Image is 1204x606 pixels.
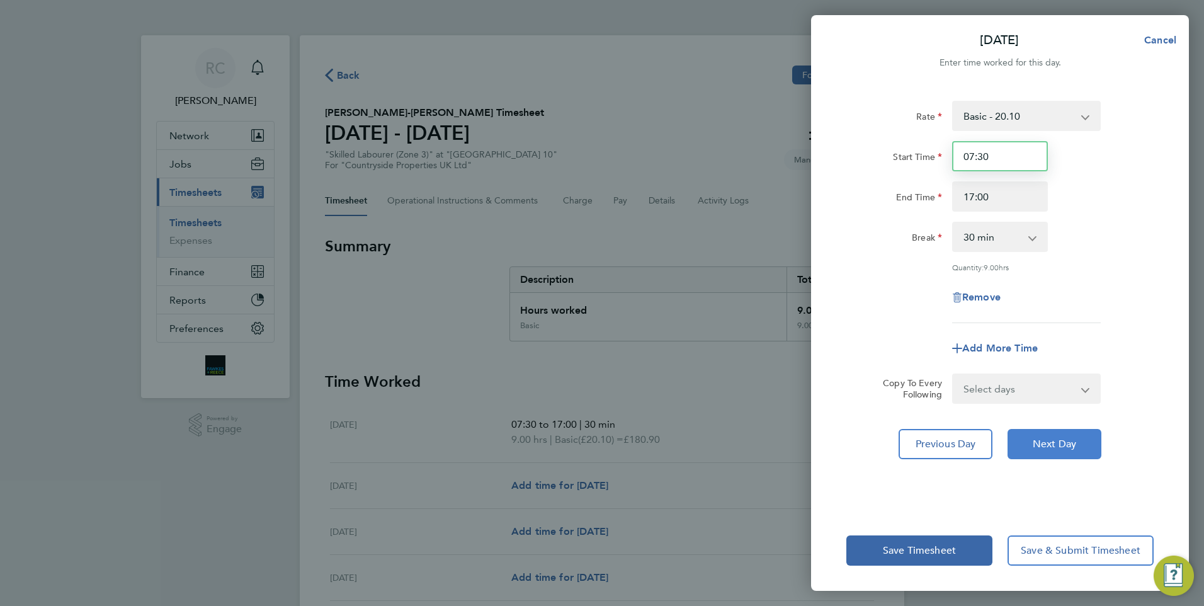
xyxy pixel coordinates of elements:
span: 9.00 [984,262,999,272]
span: Cancel [1140,34,1176,46]
button: Previous Day [899,429,992,459]
label: Start Time [893,151,942,166]
span: Previous Day [916,438,976,450]
label: Break [912,232,942,247]
button: Next Day [1008,429,1101,459]
button: Engage Resource Center [1154,556,1194,596]
button: Remove [952,292,1001,302]
span: Save & Submit Timesheet [1021,544,1140,557]
div: Enter time worked for this day. [811,55,1189,71]
p: [DATE] [980,31,1019,49]
span: Add More Time [962,342,1038,354]
input: E.g. 18:00 [952,181,1048,212]
button: Add More Time [952,343,1038,353]
label: End Time [896,192,942,207]
button: Cancel [1124,28,1189,53]
label: Copy To Every Following [873,377,942,400]
span: Save Timesheet [883,544,956,557]
button: Save Timesheet [846,535,992,566]
input: E.g. 08:00 [952,141,1048,171]
button: Save & Submit Timesheet [1008,535,1154,566]
label: Rate [916,111,942,126]
span: Remove [962,291,1001,303]
span: Next Day [1033,438,1076,450]
div: Quantity: hrs [952,262,1101,272]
